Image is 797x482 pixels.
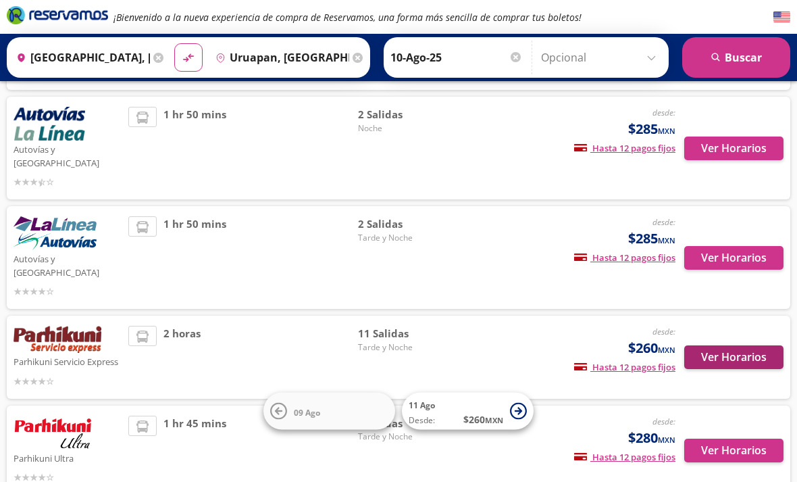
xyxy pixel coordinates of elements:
span: Hasta 12 pagos fijos [574,451,675,463]
span: 1 hr 50 mins [163,216,226,299]
button: 09 Ago [263,393,395,430]
span: 2 Salidas [358,107,453,122]
p: Autovías y [GEOGRAPHIC_DATA] [14,250,122,279]
p: Parhikuni Servicio Express [14,353,122,369]
button: English [773,9,790,26]
span: Hasta 12 pagos fijos [574,251,675,264]
small: MXN [658,126,675,136]
input: Buscar Origen [11,41,150,74]
button: Buscar [682,37,790,78]
button: Ver Horarios [684,345,783,369]
em: desde: [652,326,675,337]
span: 1 hr 50 mins [163,107,226,189]
span: Hasta 12 pagos fijos [574,361,675,373]
em: desde: [652,107,675,118]
img: Autovías y La Línea [14,107,85,141]
i: Brand Logo [7,5,108,25]
span: 11 Salidas [358,326,453,341]
span: 09 Ago [294,406,320,418]
small: MXN [658,435,675,445]
input: Buscar Destino [210,41,349,74]
input: Opcional [541,41,662,74]
span: $ 260 [463,412,503,427]
span: 11 Ago [409,400,435,411]
span: Desde: [409,414,435,427]
span: $260 [628,338,675,358]
img: Autovías y La Línea [14,216,97,250]
small: MXN [658,235,675,245]
small: MXN [485,415,503,425]
p: Autovías y [GEOGRAPHIC_DATA] [14,141,122,170]
em: desde: [652,216,675,228]
button: Ver Horarios [684,439,783,462]
span: Tarde y Noche [358,431,453,443]
span: $280 [628,428,675,448]
small: MXN [658,345,675,355]
button: Ver Horarios [684,137,783,160]
span: Tarde y Noche [358,341,453,354]
span: 2 horas [163,326,201,388]
span: Tarde y Noche [358,232,453,244]
input: Elegir Fecha [390,41,523,74]
span: 2 Salidas [358,216,453,232]
a: Brand Logo [7,5,108,29]
img: Parhikuni Servicio Express [14,326,101,353]
span: Hasta 12 pagos fijos [574,142,675,154]
img: Parhikuni Ultra [14,416,92,450]
em: desde: [652,416,675,427]
span: $285 [628,228,675,249]
span: Noche [358,122,453,135]
button: 11 AgoDesde:$260MXN [402,393,534,430]
span: $285 [628,119,675,139]
p: Parhikuni Ultra [14,450,122,466]
button: Ver Horarios [684,246,783,270]
em: ¡Bienvenido a la nueva experiencia de compra de Reservamos, una forma más sencilla de comprar tus... [113,11,582,24]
